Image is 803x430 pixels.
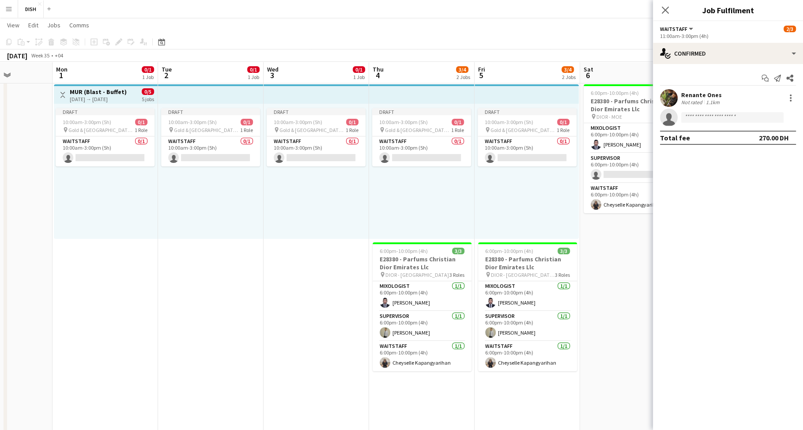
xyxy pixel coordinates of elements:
[240,127,253,133] span: 1 Role
[142,95,154,102] div: 5 jobs
[29,52,51,59] span: Week 35
[18,0,44,18] button: DISH
[56,136,155,166] app-card-role: Waitstaff0/110:00am-3:00pm (5h)
[660,26,694,32] button: Waitstaff
[596,113,622,120] span: DIOR - MOE
[68,127,135,133] span: Gold & [GEOGRAPHIC_DATA], [PERSON_NAME] Rd - Al Quoz - Al Quoz Industrial Area 3 - [GEOGRAPHIC_DA...
[557,127,569,133] span: 1 Role
[353,74,365,80] div: 1 Job
[63,119,111,125] span: 10:00am-3:00pm (5h)
[557,119,569,125] span: 0/1
[660,133,690,142] div: Total fee
[584,123,682,153] app-card-role: Mixologist1/16:00pm-10:00pm (4h)[PERSON_NAME]
[372,108,471,166] div: Draft10:00am-3:00pm (5h)0/1 Gold & [GEOGRAPHIC_DATA], [PERSON_NAME] Rd - Al Quoz - Al Quoz Indust...
[142,88,154,95] span: 0/5
[584,97,682,113] h3: E28380 - Parfums Christian Dior Emirates Llc
[161,136,260,166] app-card-role: Waitstaff0/110:00am-3:00pm (5h)
[135,127,147,133] span: 1 Role
[478,255,577,271] h3: E28380 - Parfums Christian Dior Emirates Llc
[168,119,217,125] span: 10:00am-3:00pm (5h)
[584,84,682,213] app-job-card: 6:00pm-10:00pm (4h)2/3E28380 - Parfums Christian Dior Emirates Llc DIOR - MOE3 RolesMixologist1/1...
[449,272,464,278] span: 3 Roles
[584,153,682,183] app-card-role: Supervisor0/16:00pm-10:00pm (4h)
[274,119,322,125] span: 10:00am-3:00pm (5h)
[385,272,449,278] span: DIOR - [GEOGRAPHIC_DATA]
[491,272,555,278] span: DIOR - [GEOGRAPHIC_DATA], [GEOGRAPHIC_DATA]
[66,19,93,31] a: Comms
[660,26,687,32] span: Waitstaff
[379,119,428,125] span: 10:00am-3:00pm (5h)
[7,21,19,29] span: View
[346,119,358,125] span: 0/1
[241,119,253,125] span: 0/1
[584,183,682,213] app-card-role: Waitstaff1/16:00pm-10:00pm (4h)Cheyselle Kapangyarihan
[373,242,471,371] app-job-card: 6:00pm-10:00pm (4h)3/3E28380 - Parfums Christian Dior Emirates Llc DIOR - [GEOGRAPHIC_DATA]3 Role...
[279,127,346,133] span: Gold & [GEOGRAPHIC_DATA], [PERSON_NAME] Rd - Al Quoz - Al Quoz Industrial Area 3 - [GEOGRAPHIC_DA...
[372,136,471,166] app-card-role: Waitstaff0/110:00am-3:00pm (5h)
[162,65,172,73] span: Tue
[247,66,260,73] span: 0/1
[267,136,366,166] app-card-role: Waitstaff0/110:00am-3:00pm (5h)
[4,19,23,31] a: View
[161,108,260,115] div: Draft
[135,119,147,125] span: 0/1
[681,91,722,99] div: Renante Ones
[452,248,464,254] span: 3/3
[478,281,577,311] app-card-role: Mixologist1/16:00pm-10:00pm (4h)[PERSON_NAME]
[161,108,260,166] app-job-card: Draft10:00am-3:00pm (5h)0/1 Gold & [GEOGRAPHIC_DATA], [PERSON_NAME] Rd - Al Quoz - Al Quoz Indust...
[478,65,485,73] span: Fri
[456,66,468,73] span: 3/4
[558,248,570,254] span: 3/3
[373,255,471,271] h3: E28380 - Parfums Christian Dior Emirates Llc
[584,65,593,73] span: Sat
[267,108,366,166] app-job-card: Draft10:00am-3:00pm (5h)0/1 Gold & [GEOGRAPHIC_DATA], [PERSON_NAME] Rd - Al Quoz - Al Quoz Indust...
[346,127,358,133] span: 1 Role
[385,127,451,133] span: Gold & [GEOGRAPHIC_DATA], [PERSON_NAME] Rd - Al Quoz - Al Quoz Industrial Area 3 - [GEOGRAPHIC_DA...
[478,108,577,166] app-job-card: Draft10:00am-3:00pm (5h)0/1 Gold & [GEOGRAPHIC_DATA], [PERSON_NAME] Rd - Al Quoz - Al Quoz Indust...
[456,74,470,80] div: 2 Jobs
[267,108,366,115] div: Draft
[660,33,796,39] div: 11:00am-3:00pm (4h)
[372,108,471,115] div: Draft
[267,65,279,73] span: Wed
[784,26,796,32] span: 2/3
[55,52,63,59] div: +04
[56,108,155,166] app-job-card: Draft10:00am-3:00pm (5h)0/1 Gold & [GEOGRAPHIC_DATA], [PERSON_NAME] Rd - Al Quoz - Al Quoz Indust...
[353,66,365,73] span: 0/1
[373,65,384,73] span: Thu
[160,70,172,80] span: 2
[56,65,68,73] span: Mon
[142,66,154,73] span: 0/1
[490,127,557,133] span: Gold & [GEOGRAPHIC_DATA], [PERSON_NAME] Rd - Al Quoz - Al Quoz Industrial Area 3 - [GEOGRAPHIC_DA...
[555,272,570,278] span: 3 Roles
[582,70,593,80] span: 6
[478,108,577,115] div: Draft
[55,70,68,80] span: 1
[485,248,533,254] span: 6:00pm-10:00pm (4h)
[380,248,428,254] span: 6:00pm-10:00pm (4h)
[478,311,577,341] app-card-role: Supervisor1/16:00pm-10:00pm (4h)[PERSON_NAME]
[759,133,789,142] div: 270.00 DH
[485,119,533,125] span: 10:00am-3:00pm (5h)
[478,341,577,371] app-card-role: Waitstaff1/16:00pm-10:00pm (4h)Cheyselle Kapangyarihan
[56,108,155,115] div: Draft
[373,341,471,371] app-card-role: Waitstaff1/16:00pm-10:00pm (4h)Cheyselle Kapangyarihan
[653,4,803,16] h3: Job Fulfilment
[70,96,127,102] div: [DATE] → [DATE]
[591,90,639,96] span: 6:00pm-10:00pm (4h)
[451,127,464,133] span: 1 Role
[653,43,803,64] div: Confirmed
[142,74,154,80] div: 1 Job
[28,21,38,29] span: Edit
[373,311,471,341] app-card-role: Supervisor1/16:00pm-10:00pm (4h)[PERSON_NAME]
[7,51,27,60] div: [DATE]
[478,242,577,371] app-job-card: 6:00pm-10:00pm (4h)3/3E28380 - Parfums Christian Dior Emirates Llc DIOR - [GEOGRAPHIC_DATA], [GEO...
[371,70,384,80] span: 4
[174,127,240,133] span: Gold & [GEOGRAPHIC_DATA], [PERSON_NAME] Rd - Al Quoz - Al Quoz Industrial Area 3 - [GEOGRAPHIC_DA...
[47,21,60,29] span: Jobs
